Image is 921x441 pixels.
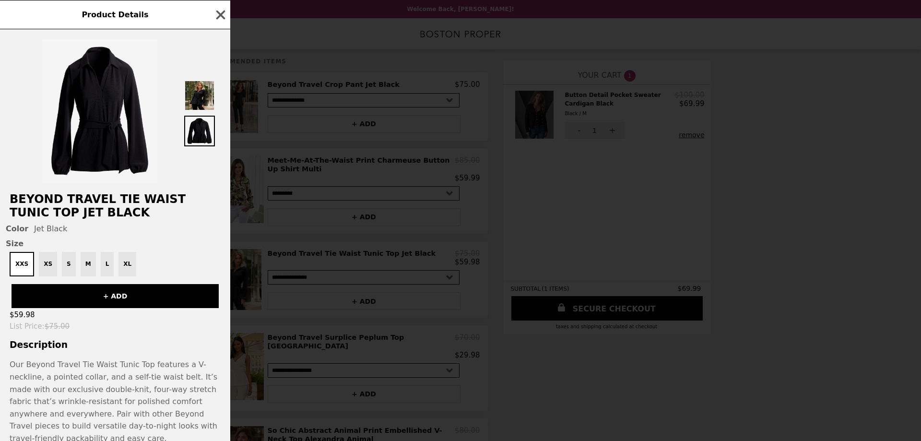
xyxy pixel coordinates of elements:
[184,116,215,146] img: Thumbnail 2
[6,224,28,233] span: Color
[82,10,148,19] span: Product Details
[42,39,157,183] img: Jet Black / XXS
[6,224,224,233] div: Jet Black
[45,322,70,331] span: $75.00
[10,252,34,276] button: XXS
[12,284,219,308] button: + ADD
[6,239,224,248] span: Size
[184,80,215,111] img: Thumbnail 1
